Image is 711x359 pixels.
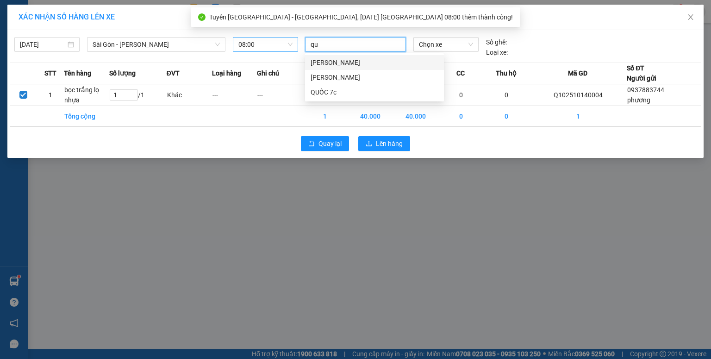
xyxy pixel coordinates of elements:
td: 40.000 [393,106,438,127]
span: 08:00 [238,38,293,51]
button: Close [678,5,704,31]
span: ĐVT [167,68,180,78]
span: Số ghế: [486,37,507,47]
span: close [687,13,694,21]
span: rollback [308,140,315,148]
span: Loại hàng [212,68,241,78]
span: down [215,42,220,47]
div: Số ĐT Người gửi [627,63,656,83]
td: Q102510140004 [529,84,627,106]
td: 40.000 [348,106,393,127]
td: Khác [167,84,212,106]
span: CC [456,68,465,78]
td: --- [212,84,257,106]
span: Lên hàng [376,139,403,149]
td: bọc trắng lọ nhựa [64,84,109,106]
button: rollbackQuay lại [301,136,349,151]
td: 1 [37,84,64,106]
input: 14/10/2025 [20,39,66,50]
span: phương [627,96,650,104]
div: Đặng Quốc Dũng [305,55,444,70]
span: Sài Gòn - Phương Lâm [93,38,220,51]
span: Số lượng [109,68,136,78]
span: Chọn xe [419,38,473,51]
td: Tổng cộng [64,106,109,127]
td: --- [257,84,302,106]
td: 0 [438,106,484,127]
div: [PERSON_NAME] [311,57,438,68]
td: 1 [302,106,348,127]
div: [PERSON_NAME] [311,72,438,82]
span: Tên hàng [64,68,91,78]
td: / 1 [109,84,166,106]
div: QUỐC 7c [311,87,438,97]
td: 0 [438,84,484,106]
button: uploadLên hàng [358,136,410,151]
td: 0 [484,84,529,106]
span: XÁC NHẬN SỐ HÀNG LÊN XE [19,13,115,21]
div: quang minh [305,70,444,85]
span: STT [44,68,56,78]
td: 0 [484,106,529,127]
span: Quay lại [318,139,342,149]
span: Thu hộ [496,68,517,78]
span: upload [366,140,372,148]
span: Ghi chú [257,68,279,78]
span: check-circle [198,13,206,21]
td: 1 [302,84,348,106]
td: 1 [529,106,627,127]
span: Tuyến [GEOGRAPHIC_DATA] - [GEOGRAPHIC_DATA], [DATE] [GEOGRAPHIC_DATA] 08:00 thêm thành công! [209,13,513,21]
span: 0937883744 [627,86,664,94]
span: Loại xe: [486,47,508,57]
div: QUỐC 7c [305,85,444,100]
span: Mã GD [568,68,587,78]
